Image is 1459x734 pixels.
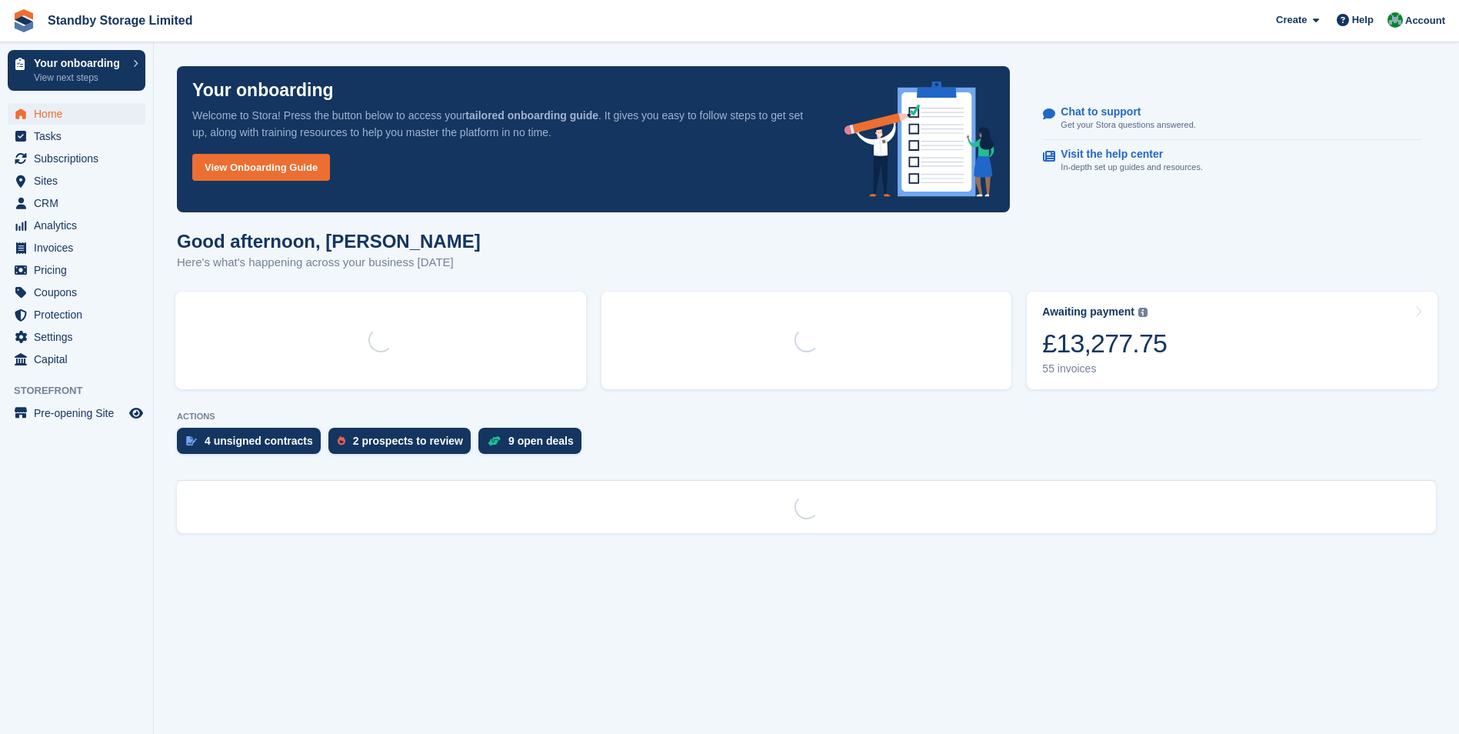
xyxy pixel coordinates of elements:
span: CRM [34,192,126,214]
img: icon-info-grey-7440780725fd019a000dd9b08b2336e03edf1995a4989e88bcd33f0948082b44.svg [1138,308,1148,317]
a: menu [8,349,145,370]
p: Chat to support [1061,105,1183,118]
span: Capital [34,349,126,370]
p: View next steps [34,71,125,85]
span: Subscriptions [34,148,126,169]
span: Tasks [34,125,126,147]
img: prospect-51fa495bee0391a8d652442698ab0144808aea92771e9ea1ae160a38d050c398.svg [338,436,345,445]
a: menu [8,103,145,125]
div: 55 invoices [1042,362,1167,375]
span: Pre-opening Site [34,402,126,424]
div: 9 open deals [508,435,574,447]
a: 4 unsigned contracts [177,428,328,462]
div: £13,277.75 [1042,328,1167,359]
a: Chat to support Get your Stora questions answered. [1043,98,1421,140]
img: stora-icon-8386f47178a22dfd0bd8f6a31ec36ba5ce8667c1dd55bd0f319d3a0aa187defe.svg [12,9,35,32]
a: menu [8,304,145,325]
p: Visit the help center [1061,148,1191,161]
div: 4 unsigned contracts [205,435,313,447]
a: menu [8,282,145,303]
a: Preview store [127,404,145,422]
p: ACTIONS [177,412,1436,422]
span: Help [1352,12,1374,28]
span: Account [1405,13,1445,28]
a: menu [8,237,145,259]
a: menu [8,125,145,147]
span: Protection [34,304,126,325]
p: Welcome to Stora! Press the button below to access your . It gives you easy to follow steps to ge... [192,107,820,141]
span: Create [1276,12,1307,28]
a: menu [8,215,145,236]
p: Here's what's happening across your business [DATE] [177,254,481,272]
img: deal-1b604bf984904fb50ccaf53a9ad4b4a5d6e5aea283cecdc64d6e3604feb123c2.svg [488,435,501,446]
h1: Good afternoon, [PERSON_NAME] [177,231,481,252]
a: menu [8,326,145,348]
a: menu [8,402,145,424]
a: Standby Storage Limited [42,8,198,33]
a: Visit the help center In-depth set up guides and resources. [1043,140,1421,182]
a: menu [8,192,145,214]
img: onboarding-info-6c161a55d2c0e0a8cae90662b2fe09162a5109e8cc188191df67fb4f79e88e88.svg [844,82,995,197]
a: Your onboarding View next steps [8,50,145,91]
span: Sites [34,170,126,192]
a: View Onboarding Guide [192,154,330,181]
a: menu [8,148,145,169]
span: Storefront [14,383,153,399]
a: 2 prospects to review [328,428,478,462]
p: Your onboarding [192,82,334,99]
span: Settings [34,326,126,348]
strong: tailored onboarding guide [465,109,598,122]
p: Get your Stora questions answered. [1061,118,1195,132]
span: Home [34,103,126,125]
span: Coupons [34,282,126,303]
span: Analytics [34,215,126,236]
span: Invoices [34,237,126,259]
a: Awaiting payment £13,277.75 55 invoices [1027,292,1437,389]
p: Your onboarding [34,58,125,68]
img: Megan Cotton [1387,12,1403,28]
a: menu [8,170,145,192]
div: Awaiting payment [1042,305,1134,319]
p: In-depth set up guides and resources. [1061,161,1203,174]
a: 9 open deals [478,428,589,462]
img: contract_signature_icon-13c848040528278c33f63329250d36e43548de30e8caae1d1a13099fd9432cc5.svg [186,436,197,445]
a: menu [8,259,145,281]
span: Pricing [34,259,126,281]
div: 2 prospects to review [353,435,463,447]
